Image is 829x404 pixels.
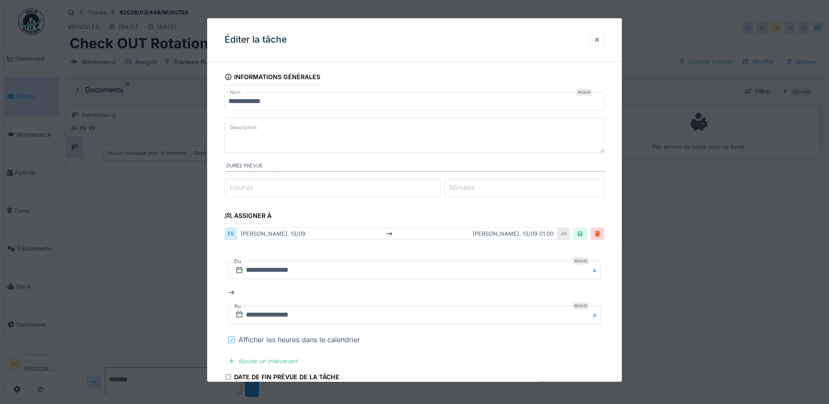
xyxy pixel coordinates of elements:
[233,257,242,266] label: Du
[573,257,589,264] div: Requis
[225,70,320,85] div: Informations générales
[226,162,604,172] label: Durée prévue
[448,182,477,193] label: Minutes
[591,306,601,324] button: Close
[573,302,589,309] div: Requis
[225,371,339,385] div: Date de fin prévue de la tâche
[228,89,242,96] label: Nom
[557,227,570,240] div: JH
[591,261,601,279] button: Close
[576,89,592,96] div: Requis
[228,122,258,133] label: Description
[233,301,242,311] label: Au
[225,355,301,367] div: Ajouter un intervenant
[225,227,237,240] div: ES
[225,209,272,224] div: Assigner à
[228,182,255,193] label: Heures
[225,34,287,45] h3: Éditer la tâche
[238,334,360,345] div: Afficher les heures dans le calendrier
[237,227,557,240] div: [PERSON_NAME]. 13/09 [PERSON_NAME]. 13/09 01:00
